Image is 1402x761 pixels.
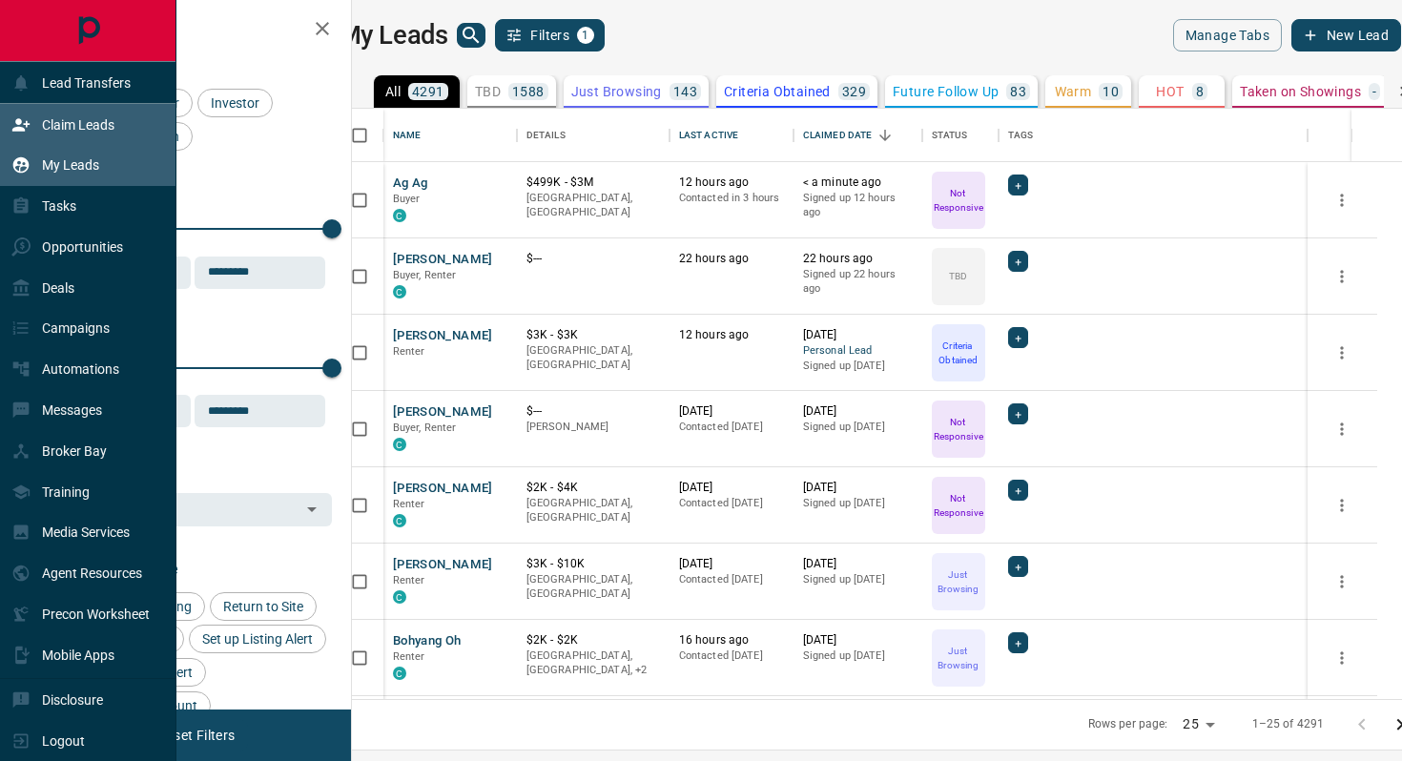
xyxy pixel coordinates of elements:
[1175,710,1221,738] div: 25
[526,403,660,420] p: $---
[1328,491,1356,520] button: more
[393,438,406,451] div: condos.ca
[1008,556,1028,577] div: +
[526,632,660,648] p: $2K - $2K
[679,648,784,664] p: Contacted [DATE]
[679,327,784,343] p: 12 hours ago
[842,85,866,98] p: 329
[679,403,784,420] p: [DATE]
[679,109,738,162] div: Last Active
[1015,252,1021,271] span: +
[803,648,913,664] p: Signed up [DATE]
[1015,633,1021,652] span: +
[932,109,968,162] div: Status
[189,625,326,653] div: Set up Listing Alert
[893,85,999,98] p: Future Follow Up
[393,590,406,604] div: condos.ca
[934,186,983,215] p: Not Responsive
[1008,251,1028,272] div: +
[934,567,983,596] p: Just Browsing
[1173,19,1282,51] button: Manage Tabs
[526,175,660,191] p: $499K - $3M
[210,592,317,621] div: Return to Site
[1008,109,1034,162] div: Tags
[61,19,332,42] h2: Filters
[216,599,310,614] span: Return to Site
[803,420,913,435] p: Signed up [DATE]
[196,631,320,647] span: Set up Listing Alert
[803,327,913,343] p: [DATE]
[803,251,913,267] p: 22 hours ago
[145,719,247,751] button: Reset Filters
[393,285,406,298] div: condos.ca
[673,85,697,98] p: 143
[803,359,913,374] p: Signed up [DATE]
[872,122,898,149] button: Sort
[412,85,444,98] p: 4291
[383,109,517,162] div: Name
[803,480,913,496] p: [DATE]
[1015,481,1021,500] span: +
[526,572,660,602] p: [GEOGRAPHIC_DATA], [GEOGRAPHIC_DATA]
[526,251,660,267] p: $---
[803,632,913,648] p: [DATE]
[526,480,660,496] p: $2K - $4K
[934,644,983,672] p: Just Browsing
[1196,85,1204,98] p: 8
[197,89,273,117] div: Investor
[803,343,913,360] span: Personal Lead
[393,269,457,281] span: Buyer, Renter
[1008,327,1028,348] div: +
[579,29,592,42] span: 1
[1328,262,1356,291] button: more
[679,191,784,206] p: Contacted in 3 hours
[803,175,913,191] p: < a minute ago
[679,175,784,191] p: 12 hours ago
[393,345,425,358] span: Renter
[204,95,266,111] span: Investor
[393,498,425,510] span: Renter
[934,415,983,443] p: Not Responsive
[526,191,660,220] p: [GEOGRAPHIC_DATA], [GEOGRAPHIC_DATA]
[571,85,662,98] p: Just Browsing
[393,574,425,586] span: Renter
[393,632,462,650] button: Bohyang Oh
[526,343,660,373] p: [GEOGRAPHIC_DATA], [GEOGRAPHIC_DATA]
[526,327,660,343] p: $3K - $3K
[512,85,545,98] p: 1588
[934,491,983,520] p: Not Responsive
[517,109,670,162] div: Details
[393,193,421,205] span: Buyer
[803,267,913,297] p: Signed up 22 hours ago
[393,480,493,498] button: [PERSON_NAME]
[1088,716,1168,732] p: Rows per page:
[475,85,501,98] p: TBD
[526,556,660,572] p: $3K - $10K
[393,403,493,422] button: [PERSON_NAME]
[393,514,406,527] div: condos.ca
[679,480,784,496] p: [DATE]
[679,556,784,572] p: [DATE]
[1015,557,1021,576] span: +
[1015,175,1021,195] span: +
[457,23,485,48] button: search button
[1055,85,1092,98] p: Warm
[339,20,448,51] h1: My Leads
[1291,19,1401,51] button: New Lead
[794,109,922,162] div: Claimed Date
[999,109,1308,162] div: Tags
[393,556,493,574] button: [PERSON_NAME]
[393,175,428,193] button: Ag Ag
[1328,186,1356,215] button: more
[1008,632,1028,653] div: +
[679,496,784,511] p: Contacted [DATE]
[803,556,913,572] p: [DATE]
[1328,415,1356,443] button: more
[526,420,660,435] p: [PERSON_NAME]
[385,85,401,98] p: All
[949,269,967,283] p: TBD
[526,109,566,162] div: Details
[393,251,493,269] button: [PERSON_NAME]
[393,422,457,434] span: Buyer, Renter
[1008,480,1028,501] div: +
